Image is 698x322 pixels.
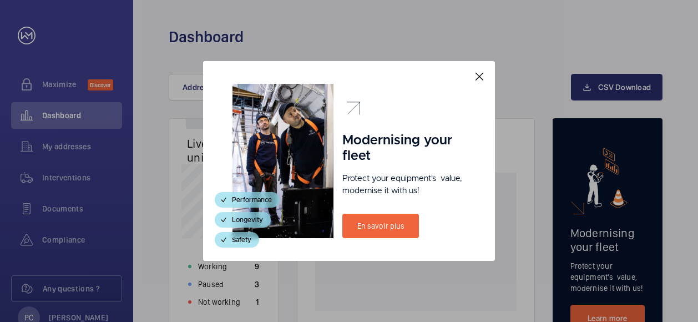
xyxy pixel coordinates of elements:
p: Protect your equipment's value, modernise it with us! [342,173,466,197]
h1: Modernising your fleet [342,133,466,164]
div: Safety [215,232,259,248]
div: Longevity [215,212,271,228]
a: En savoir plus [342,214,419,238]
div: Performance [215,192,280,208]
